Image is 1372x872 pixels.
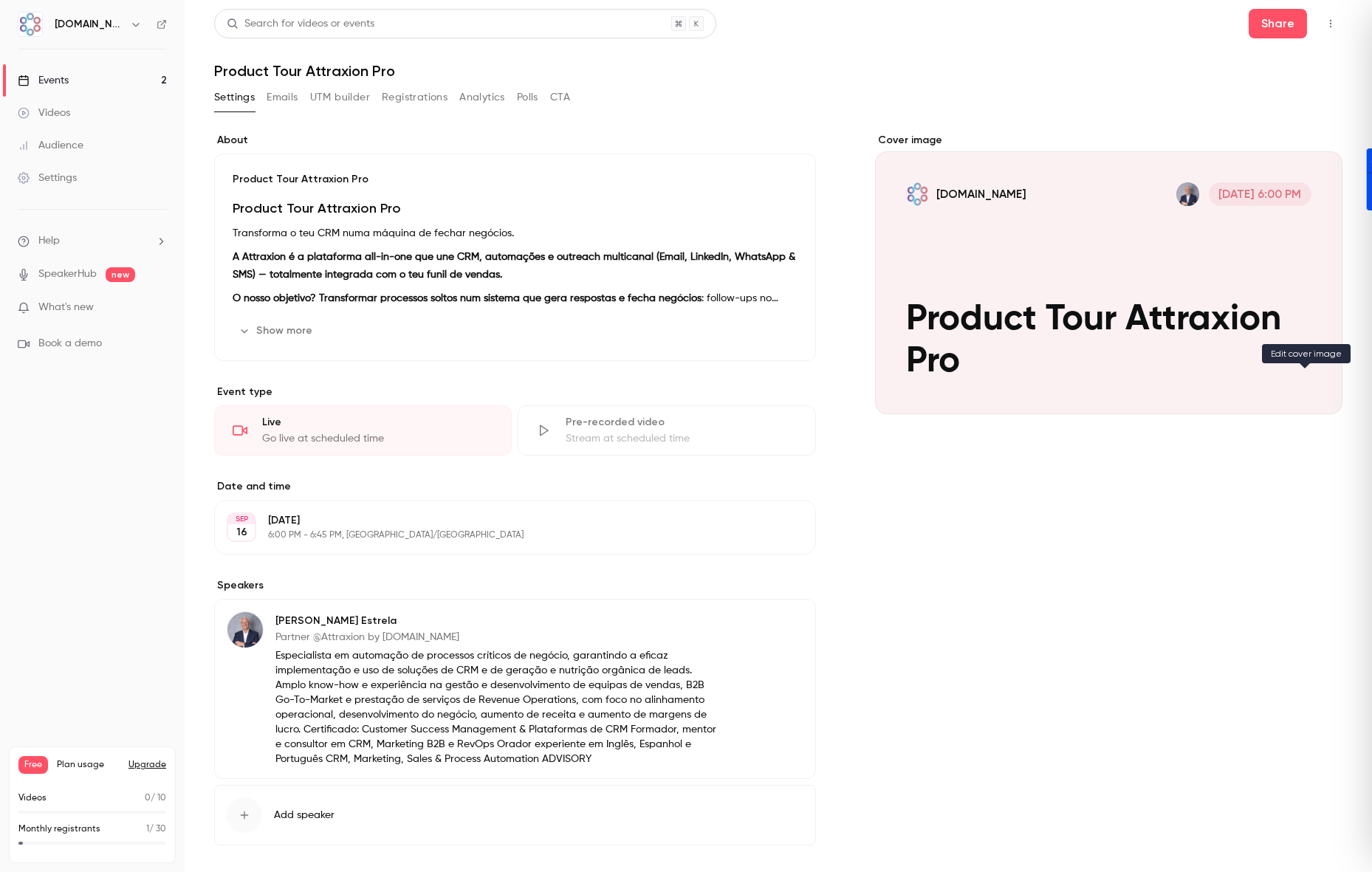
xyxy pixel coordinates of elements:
[227,16,374,32] div: Search for videos or events
[149,301,167,315] iframe: Noticeable Trigger
[146,823,166,836] p: / 30
[214,133,816,148] label: About
[566,415,797,430] div: Pre-recorded video
[106,267,135,282] span: new
[18,13,42,36] img: AMT.Group
[233,252,795,280] strong: A Attraxion é a plataforma all-in-one que une CRM, automações e outreach multicanal (Email, Linke...
[145,794,151,803] span: 0
[18,171,77,185] div: Settings
[236,525,247,540] p: 16
[233,289,798,307] p: : follow-ups no tempo certo, previsibilidade total e menos desperdício.
[268,529,738,541] p: 6:00 PM - 6:45 PM, [GEOGRAPHIC_DATA]/[GEOGRAPHIC_DATA]
[128,759,166,771] button: Upgrade
[275,614,720,628] p: [PERSON_NAME] Estrela
[214,62,1342,80] h1: Product Tour Attraxion Pro
[214,578,816,593] label: Speakers
[459,86,505,109] button: Analytics
[18,73,69,88] div: Events
[55,17,124,32] h6: [DOMAIN_NAME]
[310,86,370,109] button: UTM builder
[517,86,538,109] button: Polls
[18,823,100,836] p: Monthly registrants
[214,479,816,494] label: Date and time
[1249,9,1307,38] button: Share
[38,233,60,249] span: Help
[227,612,263,648] img: Humberto Estrela
[274,808,335,823] span: Add speaker
[875,133,1343,148] label: Cover image
[18,792,47,805] p: Videos
[57,759,120,771] span: Plan usage
[267,86,298,109] button: Emails
[38,336,102,351] span: Book a demo
[233,224,798,242] p: Transforma o teu CRM numa máquina de fechar negócios.
[214,599,816,779] div: Humberto Estrela[PERSON_NAME] EstrelaPartner @Attraxion by [DOMAIN_NAME]Especialista em automação...
[566,431,797,446] div: Stream at scheduled time
[262,431,493,446] div: Go live at scheduled time
[233,293,702,303] strong: O nosso objetivo? Transformar processos soltos num sistema que gera respostas e fecha negócios
[275,648,720,766] p: Especialista em automação de processos críticos de negócio, garantindo a eficaz implementação e u...
[18,756,48,774] span: Free
[875,133,1343,414] section: Cover image
[145,792,166,805] p: / 10
[214,785,816,845] button: Add speaker
[214,385,816,399] p: Event type
[18,233,167,249] li: help-dropdown-opener
[233,172,798,187] p: Product Tour Attraxion Pro
[550,86,570,109] button: CTA
[146,825,149,834] span: 1
[233,319,321,343] button: Show more
[268,513,738,528] p: [DATE]
[38,267,97,282] a: SpeakerHub
[18,106,70,120] div: Videos
[382,86,447,109] button: Registrations
[38,300,94,315] span: What's new
[228,514,255,524] div: SEP
[275,630,720,645] p: Partner @Attraxion by [DOMAIN_NAME]
[214,86,255,109] button: Settings
[518,405,815,456] div: Pre-recorded videoStream at scheduled time
[18,138,83,153] div: Audience
[262,415,493,430] div: Live
[214,405,512,456] div: LiveGo live at scheduled time
[233,200,401,216] strong: Product Tour Attraxion Pro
